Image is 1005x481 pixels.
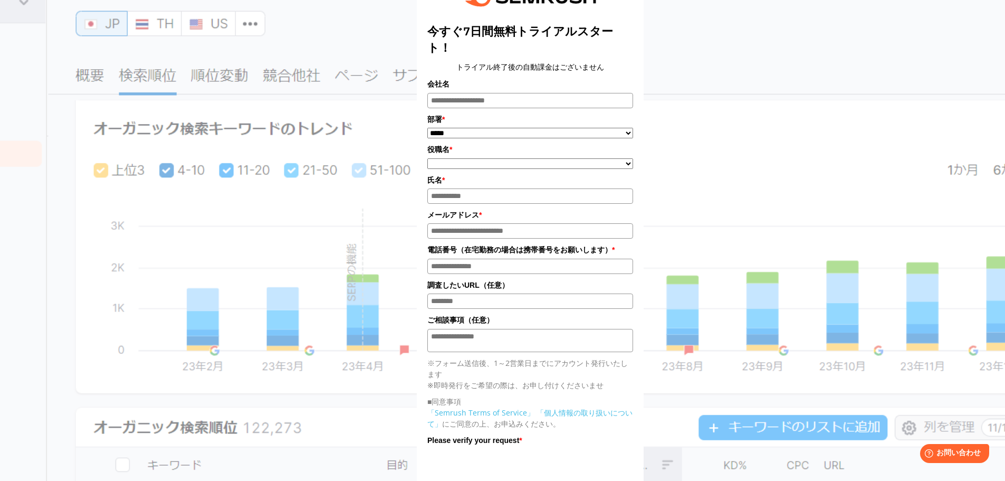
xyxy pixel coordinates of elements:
label: 電話番号（在宅勤務の場合は携帯番号をお願いします） [427,244,633,256]
iframe: Help widget launcher [911,440,993,469]
label: 部署 [427,114,633,125]
label: 会社名 [427,78,633,90]
p: ■同意事項 [427,396,633,407]
label: 調査したいURL（任意） [427,279,633,291]
label: 役職名 [427,144,633,155]
p: ※フォーム送信後、1～2営業日までにアカウント発行いたします ※即時発行をご希望の際は、お申し付けくださいませ [427,357,633,391]
center: トライアル終了後の自動課金はございません [427,61,633,73]
label: ご相談事項（任意） [427,314,633,326]
label: 氏名 [427,174,633,186]
p: にご同意の上、お申込みください。 [427,407,633,429]
title: 今すぐ7日間無料トライアルスタート！ [427,23,633,56]
a: 「個人情報の取り扱いについて」 [427,408,633,429]
a: 「Semrush Terms of Service」 [427,408,534,418]
label: Please verify your request [427,435,633,446]
label: メールアドレス [427,209,633,221]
